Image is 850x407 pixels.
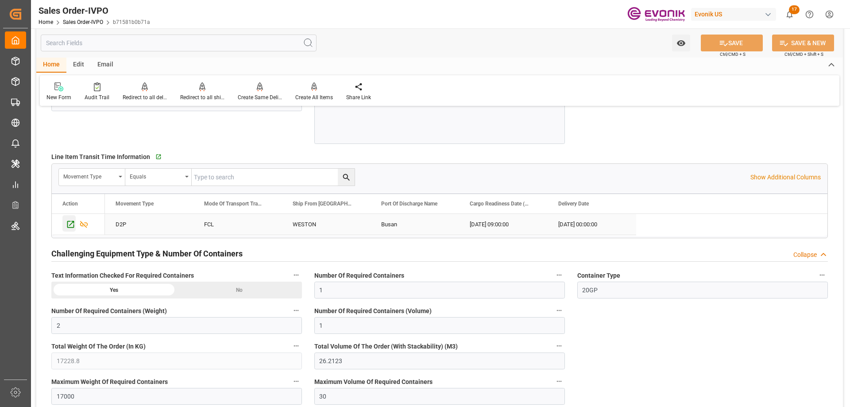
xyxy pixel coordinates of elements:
[180,93,224,101] div: Redirect to all shipments
[290,340,302,352] button: Total Weight Of The Order (In KG)
[85,93,109,101] div: Audit Trail
[116,201,154,207] span: Movement Type
[295,93,333,101] div: Create All Items
[381,201,437,207] span: Port Of Discharge Name
[66,58,91,73] div: Edit
[39,4,150,17] div: Sales Order-IVPO
[62,201,78,207] div: Action
[750,173,821,182] p: Show Additional Columns
[51,342,146,351] span: Total Weight Of The Order (In KG)
[816,269,828,281] button: Container Type
[784,51,823,58] span: Ctrl/CMD + Shift + S
[314,271,404,280] span: Number Of Required Containers
[51,248,243,260] h2: Challenging Equipment Type & Number Of Containers
[59,169,125,186] button: open menu
[36,58,66,73] div: Home
[346,93,371,101] div: Share Link
[52,214,105,235] div: Press SPACE to select this row.
[691,6,780,23] button: Evonik US
[51,152,150,162] span: Line Item Transit Time Information
[701,35,763,51] button: SAVE
[193,214,282,235] div: FCL
[553,269,565,281] button: Number Of Required Containers
[793,250,817,260] div: Collapse
[314,306,432,316] span: Number Of Required Containers (Volume)
[51,306,167,316] span: Number Of Required Containers (Weight)
[553,305,565,316] button: Number Of Required Containers (Volume)
[204,201,263,207] span: Mode Of Transport Translation
[577,271,620,280] span: Container Type
[558,201,589,207] span: Delivery Date
[371,214,459,235] div: Busan
[105,214,193,235] div: D2P
[789,5,800,14] span: 17
[51,282,177,298] div: Yes
[123,93,167,101] div: Redirect to all deliveries
[63,171,116,181] div: Movement Type
[720,51,746,58] span: Ctrl/CMD + S
[293,201,352,207] span: Ship From [GEOGRAPHIC_DATA]
[51,377,168,387] span: Maximum Weight Of Required Containers
[338,169,355,186] button: search button
[780,4,800,24] button: show 17 new notifications
[238,93,282,101] div: Create Same Delivery Date
[130,171,182,181] div: Equals
[51,271,194,280] span: Text Information Checked For Required Containers
[800,4,819,24] button: Help Center
[691,8,776,21] div: Evonik US
[548,214,636,235] div: [DATE] 00:00:00
[41,35,317,51] input: Search Fields
[39,19,53,25] a: Home
[314,342,458,351] span: Total Volume Of The Order (With Stackability) (M3)
[105,214,636,235] div: Press SPACE to select this row.
[91,58,120,73] div: Email
[470,201,529,207] span: Cargo Readiness Date (Shipping Date)
[772,35,834,51] button: SAVE & NEW
[672,35,690,51] button: open menu
[282,214,371,235] div: WESTON
[553,340,565,352] button: Total Volume Of The Order (With Stackability) (M3)
[290,269,302,281] button: Text Information Checked For Required Containers
[553,376,565,387] button: Maximum Volume Of Required Containers
[314,377,433,387] span: Maximum Volume Of Required Containers
[46,93,71,101] div: New Form
[290,376,302,387] button: Maximum Weight Of Required Containers
[125,169,192,186] button: open menu
[177,282,302,298] div: No
[290,305,302,316] button: Number Of Required Containers (Weight)
[627,7,685,22] img: Evonik-brand-mark-Deep-Purple-RGB.jpeg_1700498283.jpeg
[63,19,103,25] a: Sales Order-IVPO
[192,169,355,186] input: Type to search
[459,214,548,235] div: [DATE] 09:00:00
